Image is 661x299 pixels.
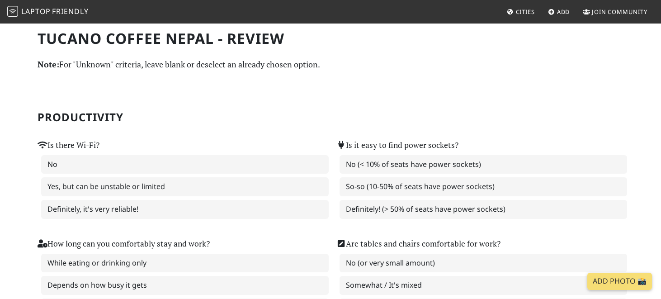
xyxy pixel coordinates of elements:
h2: Productivity [38,111,623,124]
label: Yes, but can be unstable or limited [41,177,329,196]
label: Is there Wi-Fi? [38,139,99,152]
h1: Tucano Coffee Nepal - Review [38,30,623,47]
a: LaptopFriendly LaptopFriendly [7,4,89,20]
img: LaptopFriendly [7,6,18,17]
a: Join Community [579,4,651,20]
label: No (< 10% of seats have power sockets) [340,155,627,174]
strong: Note: [38,59,59,70]
label: Definitely, it's very reliable! [41,200,329,219]
label: How long can you comfortably stay and work? [38,237,210,250]
span: Laptop [21,6,51,16]
label: No (or very small amount) [340,254,627,273]
label: Are tables and chairs comfortable for work? [336,237,500,250]
label: Is it easy to find power sockets? [336,139,458,152]
span: Add [557,8,570,16]
label: Definitely! (> 50% of seats have power sockets) [340,200,627,219]
span: Cities [516,8,535,16]
label: Depends on how busy it gets [41,276,329,295]
label: No [41,155,329,174]
label: Somewhat / It's mixed [340,276,627,295]
span: Friendly [52,6,88,16]
a: Add [544,4,574,20]
a: Cities [503,4,538,20]
span: Join Community [592,8,647,16]
a: Add Photo 📸 [587,273,652,290]
label: So-so (10-50% of seats have power sockets) [340,177,627,196]
label: While eating or drinking only [41,254,329,273]
p: For "Unknown" criteria, leave blank or deselect an already chosen option. [38,58,623,71]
